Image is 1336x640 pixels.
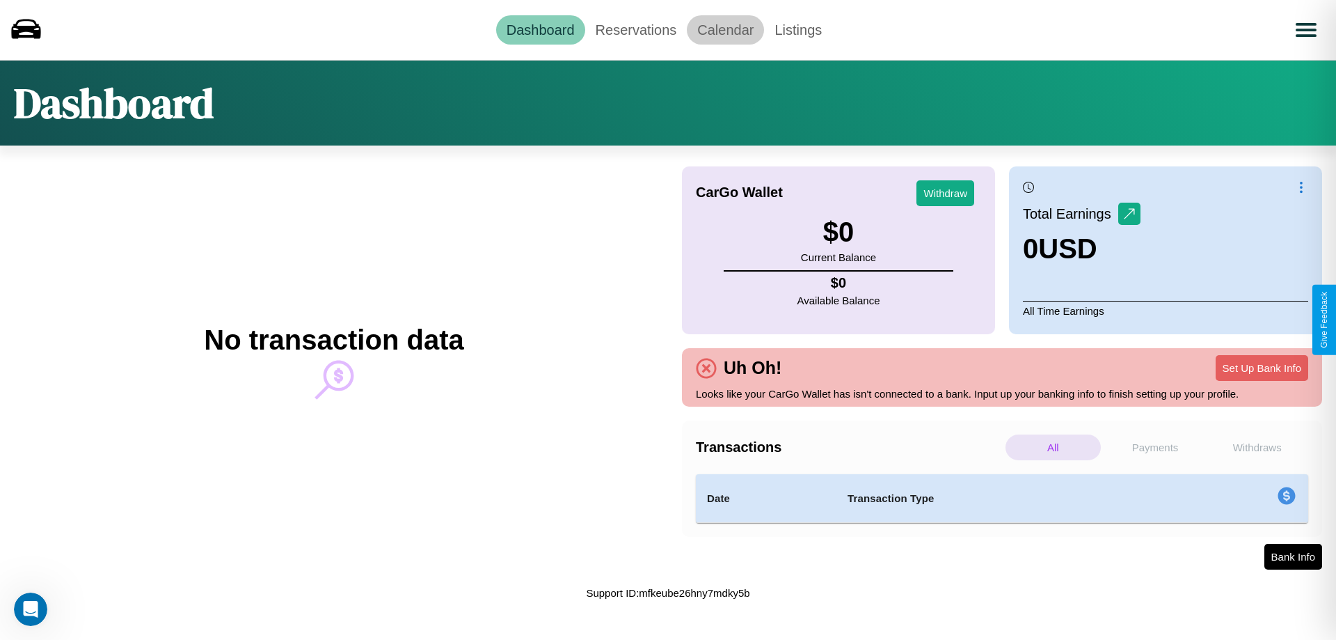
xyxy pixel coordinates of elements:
button: Set Up Bank Info [1216,355,1308,381]
p: Withdraws [1209,435,1305,460]
p: Support ID: mfkeube26hny7mdky5b [586,584,749,602]
p: All Time Earnings [1023,301,1308,320]
p: Total Earnings [1023,201,1118,226]
div: Give Feedback [1319,292,1329,348]
h1: Dashboard [14,75,214,132]
button: Open menu [1287,10,1326,49]
h3: 0 USD [1023,233,1140,265]
h2: No transaction data [204,325,463,356]
p: Payments [1108,435,1203,460]
p: Available Balance [797,291,880,310]
a: Calendar [687,15,764,45]
h4: Transaction Type [848,490,1163,507]
h4: Uh Oh! [717,358,788,378]
p: Current Balance [801,248,876,267]
a: Dashboard [496,15,585,45]
h4: Transactions [696,439,1002,455]
button: Withdraw [916,180,974,206]
h3: $ 0 [801,217,876,248]
button: Bank Info [1264,544,1322,570]
table: simple table [696,474,1308,523]
iframe: Intercom live chat [14,593,47,626]
p: All [1005,435,1101,460]
h4: Date [707,490,825,507]
p: Looks like your CarGo Wallet has isn't connected to a bank. Input up your banking info to finish ... [696,384,1308,403]
a: Reservations [585,15,687,45]
a: Listings [764,15,832,45]
h4: $ 0 [797,275,880,291]
h4: CarGo Wallet [696,185,783,201]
